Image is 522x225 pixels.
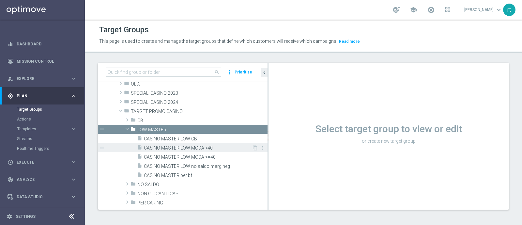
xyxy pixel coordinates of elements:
[7,76,77,81] button: person_search Explore keyboard_arrow_right
[7,194,77,200] button: Data Studio keyboard_arrow_right
[7,160,77,165] button: play_circle_outline Execute keyboard_arrow_right
[130,209,136,216] i: folder
[131,100,268,105] span: SPECIALI CASINO 2024
[70,194,77,200] i: keyboard_arrow_right
[234,68,253,77] button: Prioritize
[144,136,268,142] span: CASINO MASTER LOW CB
[8,194,70,200] div: Data Studio
[8,177,13,183] i: track_changes
[144,173,268,178] span: CASINO MASTER per bf
[7,93,77,99] button: gps_fixed Plan keyboard_arrow_right
[17,35,77,53] a: Dashboard
[130,181,136,189] i: folder
[70,93,77,99] i: keyboard_arrow_right
[137,209,268,215] span: RACE
[269,138,509,144] p: or create new target group
[17,205,68,223] a: Optibot
[144,154,268,160] span: CASINO MASTER LOW MODA &gt;=40
[17,107,68,112] a: Target Groups
[8,76,13,82] i: person_search
[8,41,13,47] i: equalizer
[99,25,149,35] h1: Target Groups
[137,145,142,152] i: insert_drive_file
[226,68,233,77] i: more_vert
[8,93,13,99] i: gps_fixed
[137,127,268,133] span: LOW MASTER
[99,39,337,44] span: This page is used to create and manage the target groups that define which customers will receive...
[70,126,77,132] i: keyboard_arrow_right
[17,124,84,134] div: Templates
[8,35,77,53] div: Dashboard
[17,134,84,144] div: Streams
[137,163,142,170] i: insert_drive_file
[8,159,70,165] div: Execute
[410,6,417,13] span: school
[144,164,268,169] span: CASINO MASTER LOW no saldo marg neg
[137,182,268,187] span: NO SALDO
[7,41,77,47] button: equalizer Dashboard
[17,94,70,98] span: Plan
[131,81,268,87] span: OLD.
[106,68,221,77] input: Quick find group or folder
[137,136,142,143] i: insert_drive_file
[137,191,268,197] span: NON GIOCANTI CAS
[144,145,252,151] span: CASINO MASTER LOW MODA &lt;40
[124,90,129,97] i: folder
[8,205,77,223] div: Optibot
[253,145,258,151] i: Duplicate Target group
[17,195,70,199] span: Data Studio
[8,159,13,165] i: play_circle_outline
[131,90,268,96] span: SPECIALI CASINO 2023
[269,123,509,135] h1: Select target group to view or edit
[16,215,36,218] a: Settings
[17,178,70,182] span: Analyze
[130,200,136,207] i: folder
[17,136,68,141] a: Streams
[17,117,68,122] a: Actions
[137,154,142,161] i: insert_drive_file
[8,53,77,70] div: Mission Control
[17,104,84,114] div: Target Groups
[70,176,77,183] i: keyboard_arrow_right
[260,145,265,151] i: more_vert
[124,99,129,106] i: folder
[261,68,268,77] button: chevron_left
[130,126,136,134] i: folder
[17,53,77,70] a: Mission Control
[70,159,77,165] i: keyboard_arrow_right
[214,70,220,75] span: search
[338,38,361,45] button: Read more
[137,200,268,206] span: PER CARING
[130,117,136,125] i: folder
[261,70,268,76] i: chevron_left
[8,76,70,82] div: Explore
[124,108,129,116] i: folder
[131,109,268,114] span: TARGET PROMO CASINO
[17,127,70,131] div: Templates
[17,160,70,164] span: Execute
[17,77,70,81] span: Explore
[8,93,70,99] div: Plan
[130,190,136,198] i: folder
[17,126,77,132] button: Templates keyboard_arrow_right
[495,6,502,13] span: keyboard_arrow_down
[137,172,142,180] i: insert_drive_file
[7,177,77,182] button: track_changes Analyze keyboard_arrow_right
[70,75,77,82] i: keyboard_arrow_right
[137,118,268,123] span: CB
[17,127,64,131] span: Templates
[503,4,515,16] div: rt
[7,214,12,219] i: settings
[17,144,84,153] div: Realtime Triggers
[17,114,84,124] div: Actions
[464,5,503,15] a: [PERSON_NAME]keyboard_arrow_down
[7,59,77,64] button: Mission Control
[8,177,70,183] div: Analyze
